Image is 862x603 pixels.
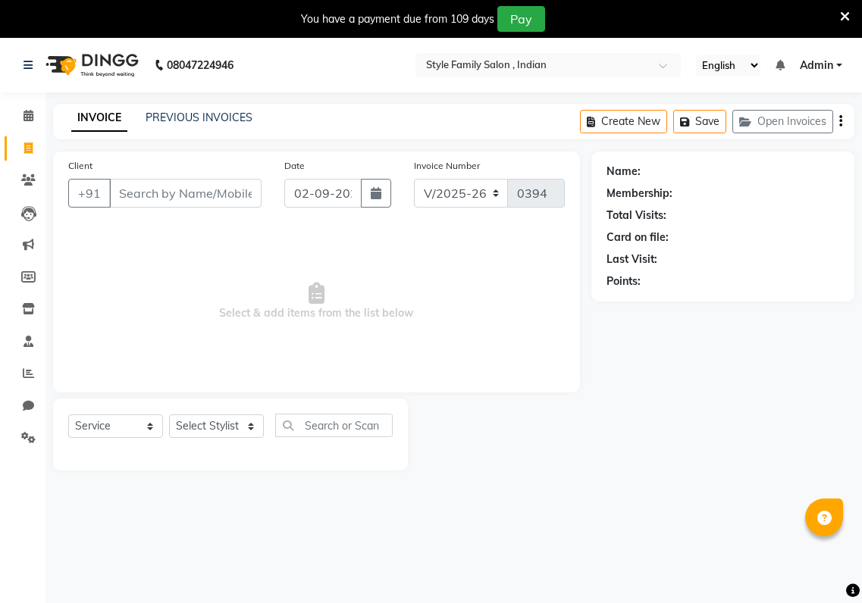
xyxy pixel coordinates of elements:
div: Name: [607,164,641,180]
div: You have a payment due from 109 days [301,11,494,27]
button: Open Invoices [732,110,833,133]
div: Card on file: [607,230,669,245]
button: Pay [497,6,545,32]
button: Create New [580,110,667,133]
a: INVOICE [71,105,127,132]
label: Client [68,159,92,173]
button: Save [673,110,726,133]
input: Search or Scan [275,414,393,437]
div: Last Visit: [607,252,657,267]
input: Search by Name/Mobile/Email/Code [109,179,262,208]
b: 08047224946 [167,44,234,86]
div: Points: [607,273,641,289]
span: Select & add items from the list below [68,226,565,377]
div: Membership: [607,186,672,202]
label: Invoice Number [414,159,480,173]
span: Admin [800,58,833,73]
a: PREVIOUS INVOICES [146,111,252,124]
img: logo [39,44,143,86]
button: +91 [68,179,111,208]
label: Date [284,159,305,173]
div: Total Visits: [607,208,666,223]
